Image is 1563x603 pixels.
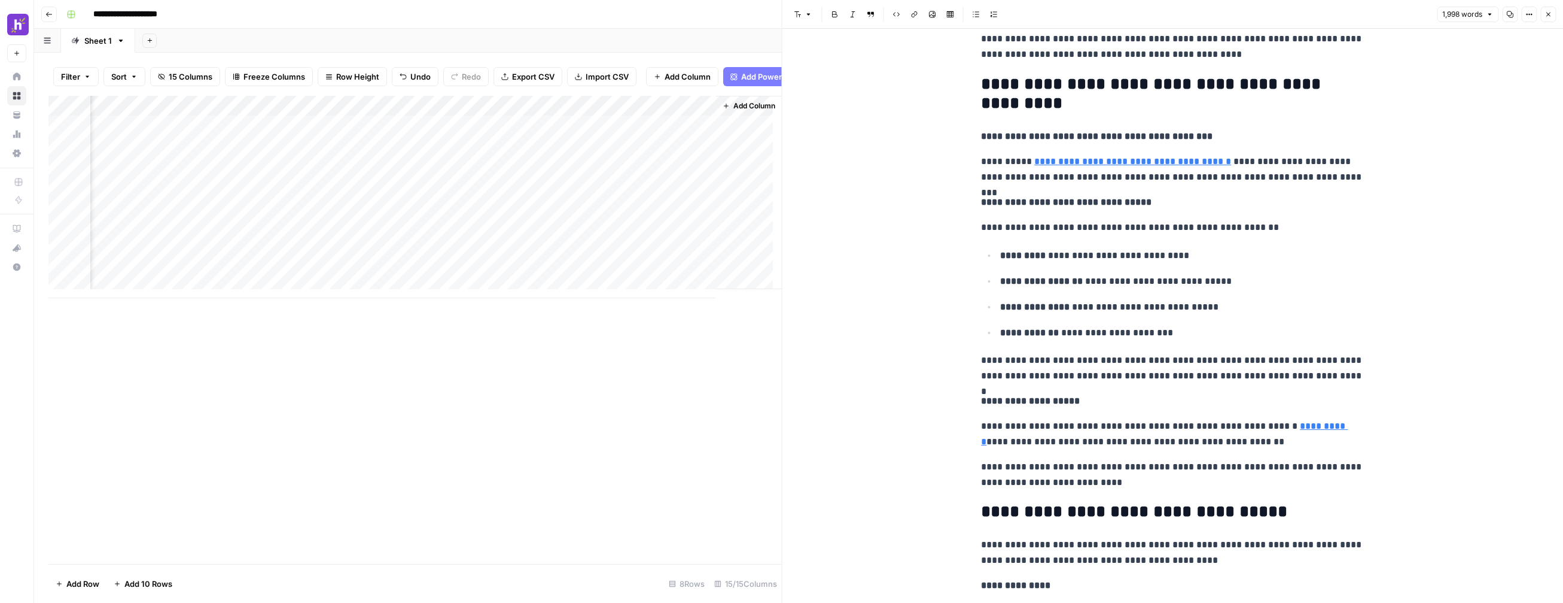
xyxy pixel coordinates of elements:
button: Row Height [318,67,387,86]
span: Add Column [665,71,711,83]
span: 15 Columns [169,71,212,83]
a: AirOps Academy [7,219,26,238]
a: Home [7,67,26,86]
a: Your Data [7,105,26,125]
span: Undo [410,71,431,83]
button: Import CSV [567,67,636,86]
div: 8 Rows [664,574,709,593]
button: What's new? [7,238,26,257]
img: Homebase Logo [7,14,29,35]
button: 15 Columns [150,67,220,86]
span: Export CSV [512,71,554,83]
button: Add Power Agent [723,67,824,86]
button: Add Column [718,98,780,114]
span: Add 10 Rows [124,578,172,590]
button: Add 10 Rows [106,574,179,593]
a: Usage [7,125,26,144]
span: Import CSV [586,71,629,83]
button: Sort [103,67,145,86]
button: Export CSV [493,67,562,86]
button: Freeze Columns [225,67,313,86]
div: 15/15 Columns [709,574,782,593]
button: Workspace: Homebase [7,10,26,40]
button: Add Row [48,574,106,593]
span: Freeze Columns [243,71,305,83]
button: Help + Support [7,257,26,277]
button: Filter [53,67,99,86]
a: Browse [7,86,26,105]
button: Undo [392,67,438,86]
span: Filter [61,71,80,83]
span: Add Power Agent [741,71,806,83]
button: 1,998 words [1437,7,1498,22]
span: Row Height [336,71,379,83]
a: Settings [7,144,26,163]
span: Redo [462,71,481,83]
span: Sort [111,71,127,83]
span: Add Column [733,101,775,111]
button: Redo [443,67,489,86]
button: Add Column [646,67,718,86]
span: Add Row [66,578,99,590]
a: Sheet 1 [61,29,135,53]
div: Sheet 1 [84,35,112,47]
div: What's new? [8,239,26,257]
span: 1,998 words [1442,9,1482,20]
